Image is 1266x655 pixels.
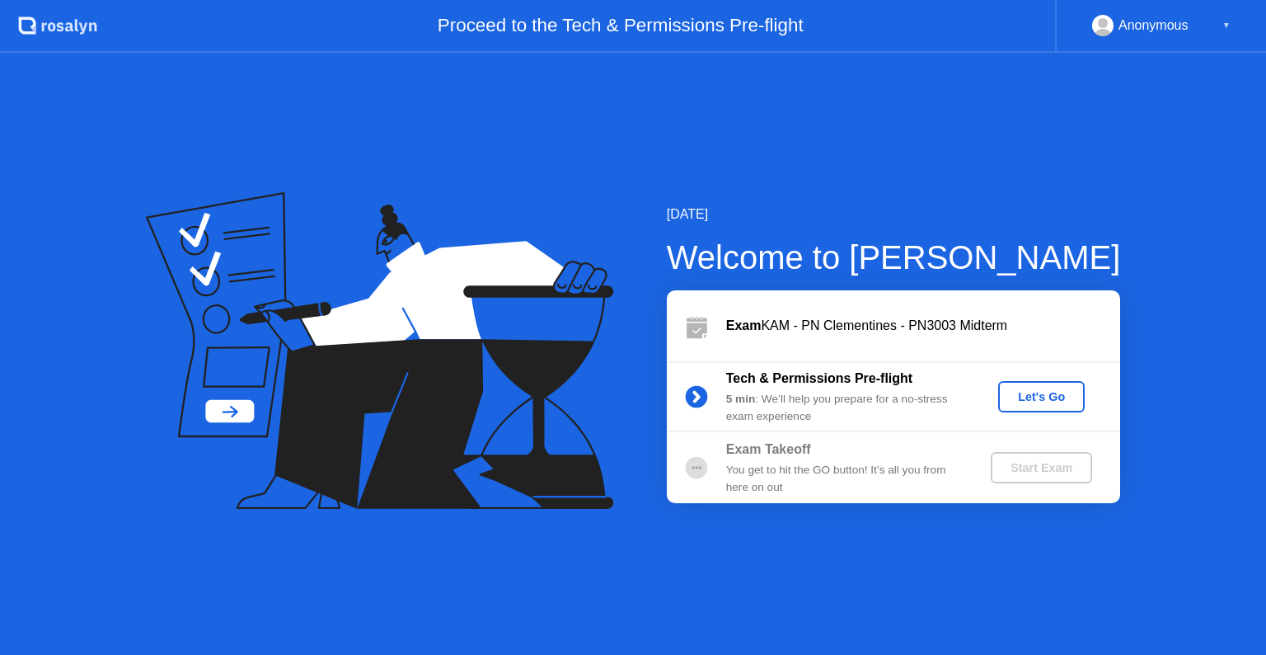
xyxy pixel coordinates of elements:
div: Welcome to [PERSON_NAME] [667,233,1121,282]
b: Tech & Permissions Pre-flight [726,371,912,385]
div: Let's Go [1005,390,1078,403]
button: Let's Go [998,381,1085,412]
div: Anonymous [1118,15,1189,36]
button: Start Exam [991,452,1092,483]
div: You get to hit the GO button! It’s all you from here on out [726,462,964,496]
b: Exam Takeoff [726,442,811,456]
div: : We’ll help you prepare for a no-stress exam experience [726,391,964,425]
div: Start Exam [997,461,1085,474]
div: ▼ [1222,15,1231,36]
div: KAM - PN Clementines - PN3003 Midterm [726,316,1120,336]
b: 5 min [726,393,756,405]
div: [DATE] [667,205,1121,224]
b: Exam [726,318,762,332]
